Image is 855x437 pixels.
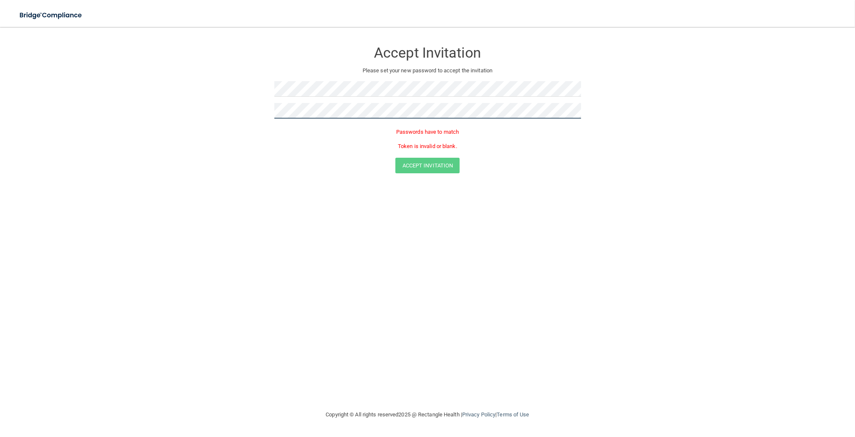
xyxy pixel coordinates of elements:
[281,66,575,76] p: Please set your new password to accept the invitation
[274,401,581,428] div: Copyright © All rights reserved 2025 @ Rectangle Health | |
[13,7,90,24] img: bridge_compliance_login_screen.278c3ca4.svg
[497,411,529,418] a: Terms of Use
[462,411,495,418] a: Privacy Policy
[395,158,460,173] button: Accept Invitation
[274,45,581,61] h3: Accept Invitation
[274,141,581,151] p: Token is invalid or blank.
[274,127,581,137] p: Passwords have to match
